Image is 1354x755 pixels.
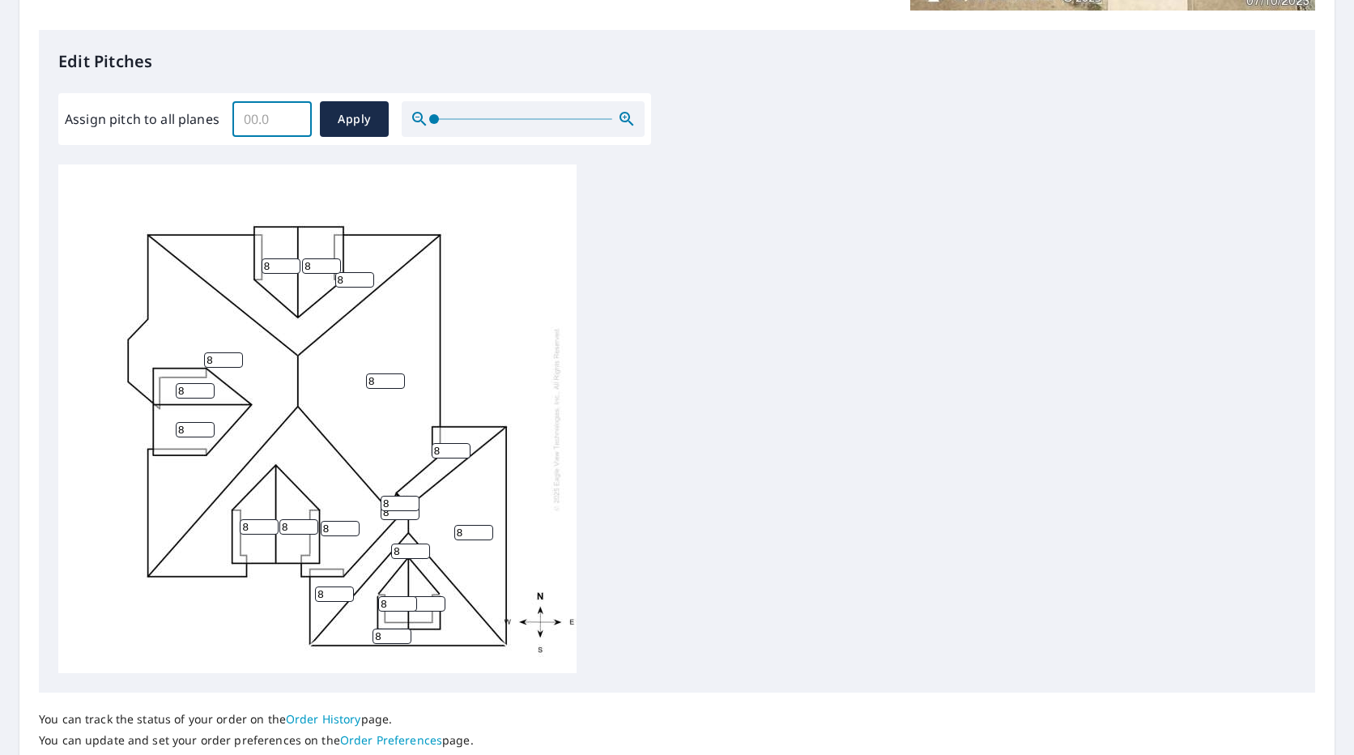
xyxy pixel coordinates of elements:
[340,732,442,748] a: Order Preferences
[58,49,1296,74] p: Edit Pitches
[333,109,376,130] span: Apply
[320,101,389,137] button: Apply
[232,96,312,142] input: 00.0
[286,711,361,727] a: Order History
[39,712,474,727] p: You can track the status of your order on the page.
[65,109,219,129] label: Assign pitch to all planes
[39,733,474,748] p: You can update and set your order preferences on the page.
